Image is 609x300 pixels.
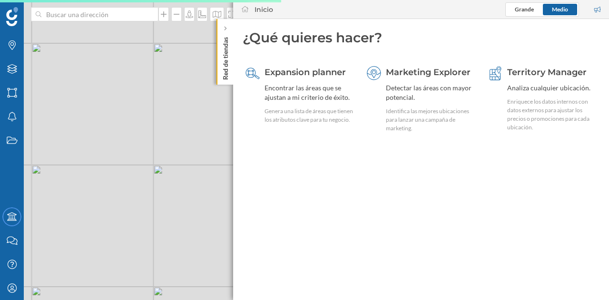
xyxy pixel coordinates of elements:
[552,6,568,13] span: Medio
[386,83,475,102] div: Detectar las áreas con mayor potencial.
[255,5,273,14] div: Inicio
[507,83,597,93] div: Analiza cualquier ubicación.
[246,66,260,80] img: search-areas.svg
[265,67,346,77] span: Expansion planner
[488,66,502,80] img: territory-manager.svg
[386,67,471,77] span: Marketing Explorer
[265,107,354,124] div: Genera una lista de áreas que tienen los atributos clave para tu negocio.
[507,67,587,77] span: Territory Manager
[265,83,354,102] div: Encontrar las áreas que se ajustan a mi criterio de éxito.
[6,7,18,26] img: Geoblink Logo
[221,33,230,80] p: Red de tiendas
[507,97,597,132] div: Enriquece los datos internos con datos externos para ajustar los precios o promociones para cada ...
[515,6,534,13] span: Grande
[243,29,599,47] div: ¿Qué quieres hacer?
[367,66,381,80] img: explorer.svg
[386,107,475,133] div: Identifica las mejores ubicaciones para lanzar una campaña de marketing.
